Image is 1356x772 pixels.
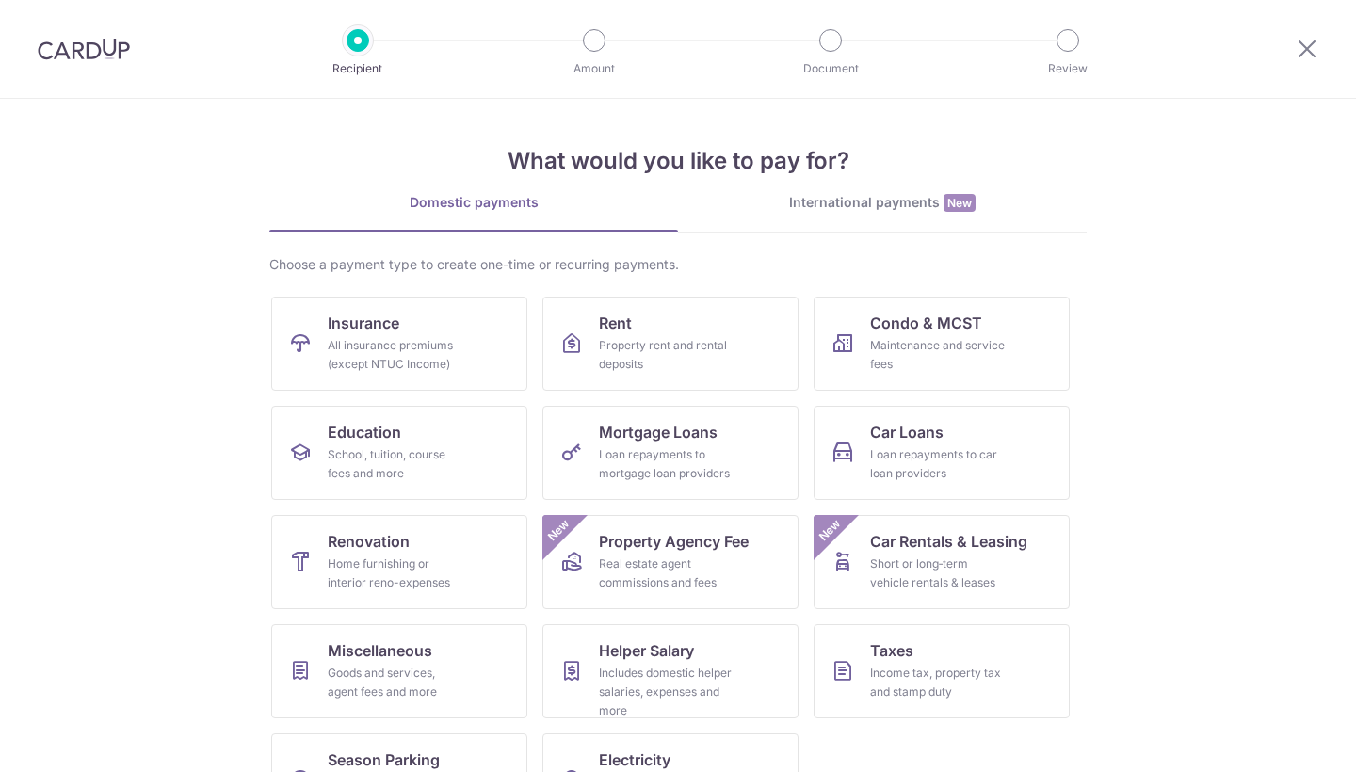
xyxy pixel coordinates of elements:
a: InsuranceAll insurance premiums (except NTUC Income) [271,297,527,391]
a: RentProperty rent and rental deposits [542,297,799,391]
a: MiscellaneousGoods and services, agent fees and more [271,624,527,718]
p: Amount [525,59,664,78]
div: Home furnishing or interior reno-expenses [328,555,463,592]
span: Property Agency Fee [599,530,749,553]
span: Rent [599,312,632,334]
div: Maintenance and service fees [870,336,1006,374]
div: Income tax, property tax and stamp duty [870,664,1006,701]
span: Season Parking [328,748,440,771]
a: TaxesIncome tax, property tax and stamp duty [814,624,1070,718]
p: Recipient [288,59,428,78]
a: Car LoansLoan repayments to car loan providers [814,406,1070,500]
a: RenovationHome furnishing or interior reno-expenses [271,515,527,609]
span: New [815,515,846,546]
h4: What would you like to pay for? [269,144,1087,178]
a: Car Rentals & LeasingShort or long‑term vehicle rentals & leasesNew [814,515,1070,609]
span: Car Rentals & Leasing [870,530,1027,553]
div: Real estate agent commissions and fees [599,555,734,592]
div: Loan repayments to car loan providers [870,445,1006,483]
div: Loan repayments to mortgage loan providers [599,445,734,483]
img: CardUp [38,38,130,60]
div: Includes domestic helper salaries, expenses and more [599,664,734,720]
a: Property Agency FeeReal estate agent commissions and feesNew [542,515,799,609]
p: Review [998,59,1138,78]
span: Taxes [870,639,913,662]
span: Condo & MCST [870,312,982,334]
div: Domestic payments [269,193,678,212]
div: Goods and services, agent fees and more [328,664,463,701]
span: Miscellaneous [328,639,432,662]
a: Mortgage LoansLoan repayments to mortgage loan providers [542,406,799,500]
span: Helper Salary [599,639,694,662]
div: Property rent and rental deposits [599,336,734,374]
div: Choose a payment type to create one-time or recurring payments. [269,255,1087,274]
a: Helper SalaryIncludes domestic helper salaries, expenses and more [542,624,799,718]
span: Education [328,421,401,443]
span: Electricity [599,748,670,771]
div: All insurance premiums (except NTUC Income) [328,336,463,374]
span: Car Loans [870,421,944,443]
a: EducationSchool, tuition, course fees and more [271,406,527,500]
p: Document [761,59,900,78]
span: New [944,194,976,212]
div: Short or long‑term vehicle rentals & leases [870,555,1006,592]
a: Condo & MCSTMaintenance and service fees [814,297,1070,391]
div: International payments [678,193,1087,213]
span: Renovation [328,530,410,553]
span: Insurance [328,312,399,334]
span: Mortgage Loans [599,421,718,443]
span: New [543,515,574,546]
div: School, tuition, course fees and more [328,445,463,483]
